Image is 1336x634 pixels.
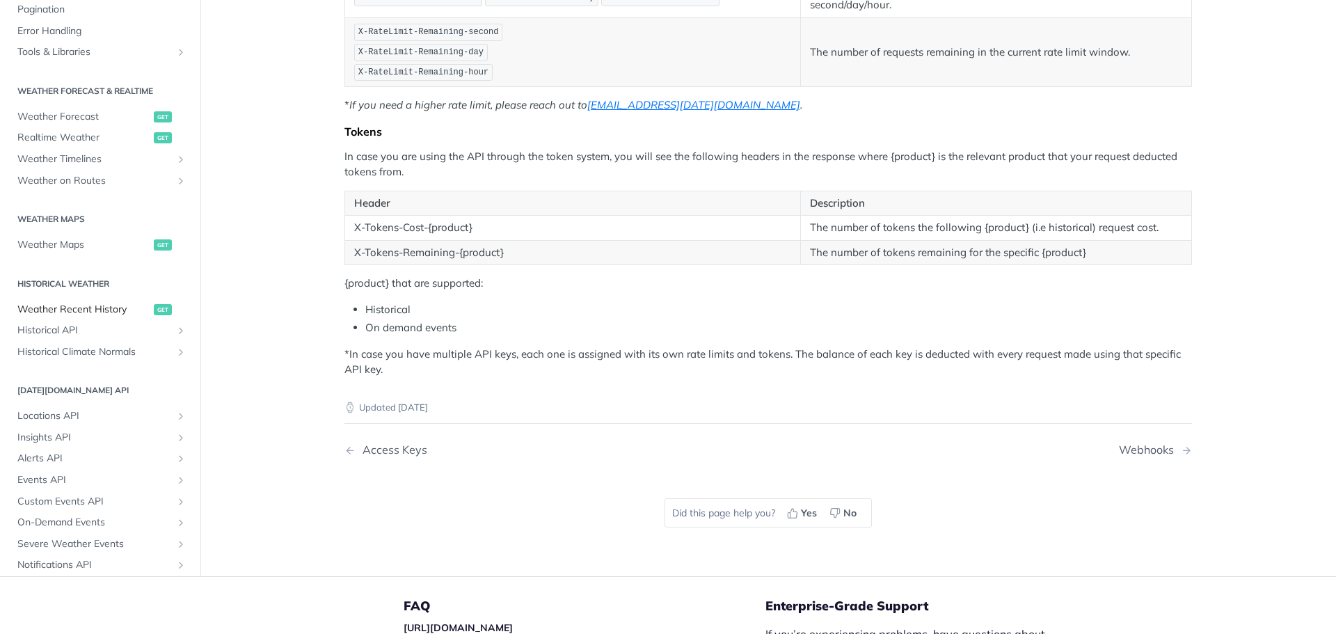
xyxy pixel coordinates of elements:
[344,276,1192,292] p: {product} that are supported:
[17,152,172,166] span: Weather Timelines
[344,429,1192,470] nav: Pagination Controls
[175,432,186,443] button: Show subpages for Insights API
[10,128,190,149] a: Realtime Weatherget
[17,303,150,317] span: Weather Recent History
[10,342,190,363] a: Historical Climate NormalsShow subpages for Historical Climate Normals
[175,325,186,336] button: Show subpages for Historical API
[365,320,1192,336] li: On demand events
[10,299,190,320] a: Weather Recent Historyget
[358,27,499,37] span: X-RateLimit-Remaining-second
[10,21,190,42] a: Error Handling
[154,133,172,144] span: get
[365,302,1192,318] li: Historical
[801,216,1192,241] td: The number of tokens the following {product} (i.e historical) request cost.
[10,406,190,427] a: Locations APIShow subpages for Locations API
[17,537,172,551] span: Severe Weather Events
[17,431,172,445] span: Insights API
[10,449,190,470] a: Alerts APIShow subpages for Alerts API
[1119,443,1192,457] a: Next Page: Webhooks
[154,111,172,122] span: get
[344,125,1192,138] div: Tokens
[175,411,186,422] button: Show subpages for Locations API
[10,42,190,63] a: Tools & LibrariesShow subpages for Tools & Libraries
[10,213,190,225] h2: Weather Maps
[358,47,484,57] span: X-RateLimit-Remaining-day
[345,240,801,265] td: X-Tokens-Remaining-{product}
[765,598,1091,615] h5: Enterprise-Grade Support
[17,174,172,188] span: Weather on Routes
[17,324,172,338] span: Historical API
[175,454,186,465] button: Show subpages for Alerts API
[17,516,172,530] span: On-Demand Events
[10,149,190,170] a: Weather TimelinesShow subpages for Weather Timelines
[10,385,190,397] h2: [DATE][DOMAIN_NAME] API
[17,409,172,423] span: Locations API
[175,47,186,58] button: Show subpages for Tools & Libraries
[344,149,1192,180] p: In case you are using the API through the token system, you will see the following headers in the...
[345,191,801,216] th: Header
[345,216,801,241] td: X-Tokens-Cost-{product}
[175,539,186,550] button: Show subpages for Severe Weather Events
[10,171,190,191] a: Weather on RoutesShow subpages for Weather on Routes
[801,506,817,521] span: Yes
[17,495,172,509] span: Custom Events API
[358,68,488,77] span: X-RateLimit-Remaining-hour
[344,401,1192,415] p: Updated [DATE]
[17,110,150,124] span: Weather Forecast
[17,3,186,17] span: Pagination
[154,304,172,315] span: get
[17,345,172,359] span: Historical Climate Normals
[10,235,190,255] a: Weather Mapsget
[17,132,150,145] span: Realtime Weather
[404,621,513,634] a: [URL][DOMAIN_NAME]
[10,85,190,97] h2: Weather Forecast & realtime
[175,175,186,187] button: Show subpages for Weather on Routes
[10,534,190,555] a: Severe Weather EventsShow subpages for Severe Weather Events
[10,427,190,448] a: Insights APIShow subpages for Insights API
[175,560,186,571] button: Show subpages for Notifications API
[175,347,186,358] button: Show subpages for Historical Climate Normals
[175,154,186,165] button: Show subpages for Weather Timelines
[349,98,802,111] em: If you need a higher rate limit, please reach out to .
[10,106,190,127] a: Weather Forecastget
[10,555,190,576] a: Notifications APIShow subpages for Notifications API
[17,473,172,487] span: Events API
[10,278,190,290] h2: Historical Weather
[801,191,1192,216] th: Description
[356,443,427,457] div: Access Keys
[175,496,186,507] button: Show subpages for Custom Events API
[587,98,800,111] a: [EMAIL_ADDRESS][DATE][DOMAIN_NAME]
[17,24,186,38] span: Error Handling
[175,475,186,486] button: Show subpages for Events API
[17,559,172,573] span: Notifications API
[801,240,1192,265] td: The number of tokens remaining for the specific {product}
[843,506,857,521] span: No
[344,443,708,457] a: Previous Page: Access Keys
[10,491,190,512] a: Custom Events APIShow subpages for Custom Events API
[17,238,150,252] span: Weather Maps
[825,502,864,523] button: No
[782,502,825,523] button: Yes
[404,598,765,615] h5: FAQ
[154,239,172,251] span: get
[10,470,190,491] a: Events APIShow subpages for Events API
[10,512,190,533] a: On-Demand EventsShow subpages for On-Demand Events
[17,46,172,60] span: Tools & Libraries
[810,45,1182,61] p: The number of requests remaining in the current rate limit window.
[175,517,186,528] button: Show subpages for On-Demand Events
[344,347,1192,378] p: *In case you have multiple API keys, each one is assigned with its own rate limits and tokens. Th...
[1119,443,1181,457] div: Webhooks
[665,498,872,528] div: Did this page help you?
[10,320,190,341] a: Historical APIShow subpages for Historical API
[17,452,172,466] span: Alerts API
